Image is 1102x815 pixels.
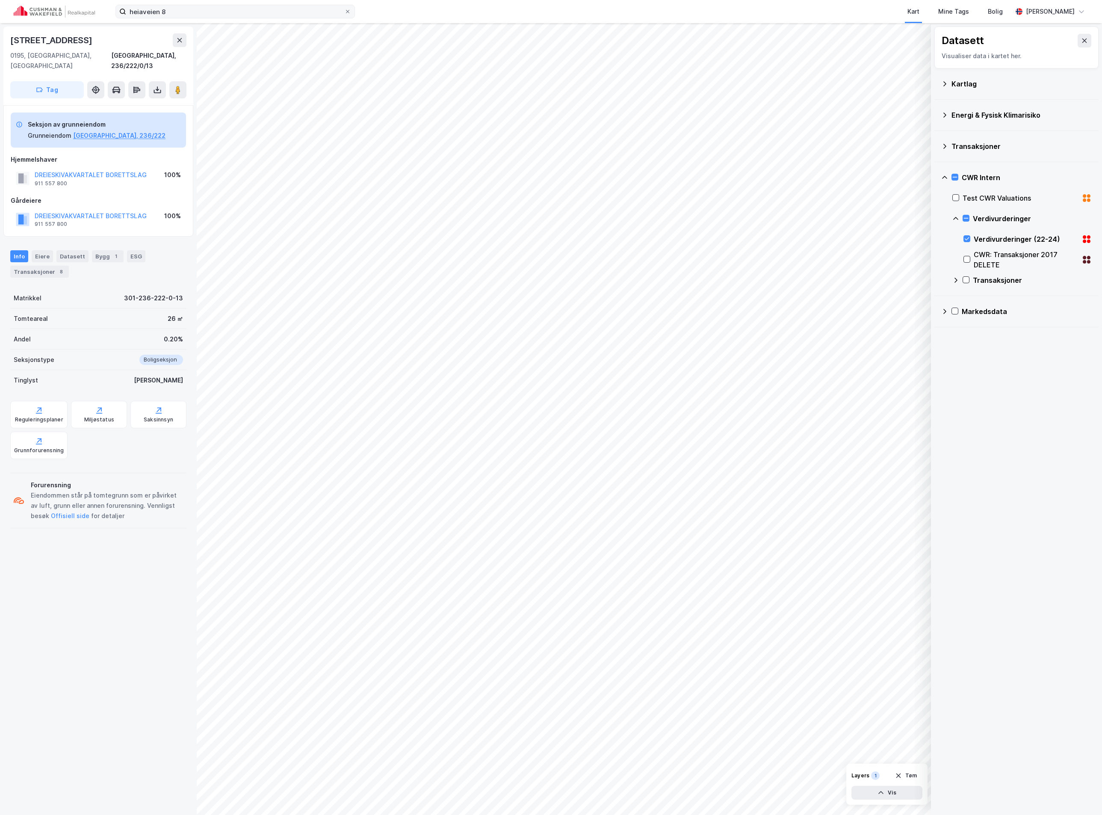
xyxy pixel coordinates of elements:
div: Test CWR Valuations [963,193,1078,203]
div: CWR: Transaksjoner 2017 DELETE [974,249,1078,270]
div: Matrikkel [14,293,41,303]
div: Hjemmelshaver [11,154,186,165]
div: Grunnforurensning [14,447,64,454]
div: Grunneiendom [28,130,71,141]
div: Eiere [32,250,53,262]
div: 301-236-222-0-13 [124,293,183,303]
div: Bolig [988,6,1003,17]
iframe: Chat Widget [1059,774,1102,815]
div: ESG [127,250,145,262]
div: 1 [871,771,880,780]
button: Tag [10,81,84,98]
div: 911 557 800 [35,180,67,187]
div: Forurensning [31,480,183,490]
div: 0195, [GEOGRAPHIC_DATA], [GEOGRAPHIC_DATA] [10,50,111,71]
div: Bygg [92,250,124,262]
div: Transaksjoner [973,275,1092,285]
button: Vis [851,786,922,800]
div: Miljøstatus [84,416,114,423]
div: Mine Tags [938,6,969,17]
div: [PERSON_NAME] [1026,6,1075,17]
div: Saksinnsyn [144,416,173,423]
div: Kart [907,6,919,17]
div: Markedsdata [962,306,1092,317]
div: Energi & Fysisk Klimarisiko [951,110,1092,120]
input: Søk på adresse, matrikkel, gårdeiere, leietakere eller personer [126,5,344,18]
div: Tinglyst [14,375,38,385]
div: Verdivurderinger (22-24) [974,234,1078,244]
button: Tøm [889,769,922,782]
div: Verdivurderinger [973,213,1092,224]
div: Kartlag [951,79,1092,89]
div: CWR Intern [962,172,1092,183]
div: Andel [14,334,31,344]
div: Visualiser data i kartet her. [942,51,1091,61]
div: 0.20% [164,334,183,344]
div: Gårdeiere [11,196,186,206]
img: cushman-wakefield-realkapital-logo.202ea83816669bd177139c58696a8fa1.svg [14,6,95,18]
div: Kontrollprogram for chat [1059,774,1102,815]
div: 100% [164,211,181,221]
div: Datasett [56,250,89,262]
div: 911 557 800 [35,221,67,228]
div: Eiendommen står på tomtegrunn som er påvirket av luft, grunn eller annen forurensning. Vennligst ... [31,490,183,521]
div: Transaksjoner [10,266,69,278]
div: 8 [57,267,65,276]
div: Layers [851,772,869,779]
div: 26 ㎡ [168,314,183,324]
div: Tomteareal [14,314,48,324]
div: Datasett [942,34,984,47]
div: Info [10,250,28,262]
div: Seksjonstype [14,355,54,365]
div: 1 [112,252,120,261]
div: Reguleringsplaner [15,416,63,423]
div: [STREET_ADDRESS] [10,33,94,47]
div: Transaksjoner [951,141,1092,151]
div: [GEOGRAPHIC_DATA], 236/222/0/13 [111,50,186,71]
div: [PERSON_NAME] [134,375,183,385]
div: Seksjon av grunneiendom [28,119,165,130]
button: [GEOGRAPHIC_DATA], 236/222 [73,130,165,141]
div: 100% [164,170,181,180]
